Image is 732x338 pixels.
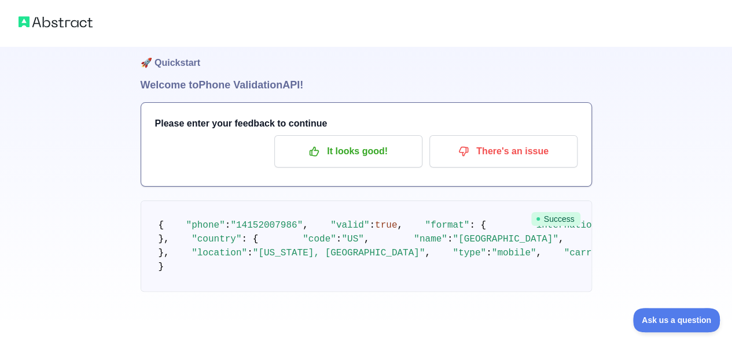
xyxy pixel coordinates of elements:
iframe: Toggle Customer Support [633,308,720,332]
span: "country" [192,234,241,244]
span: "international" [531,220,614,231]
span: "name" [414,234,447,244]
h1: Welcome to Phone Validation API! [141,77,592,93]
span: "code" [303,234,336,244]
span: , [425,248,431,258]
span: "location" [192,248,247,258]
span: "US" [341,234,363,244]
span: "format" [425,220,469,231]
span: "phone" [186,220,225,231]
span: , [536,248,542,258]
span: : { [469,220,486,231]
img: Abstract logo [19,14,93,30]
span: , [397,220,403,231]
span: : [336,234,342,244]
span: "mobile" [492,248,536,258]
span: { [159,220,164,231]
span: : [225,220,231,231]
h3: Please enter your feedback to continue [155,117,577,131]
span: : [369,220,375,231]
span: "carrier" [564,248,613,258]
span: "type" [453,248,486,258]
span: , [558,234,564,244]
span: Success [531,212,580,226]
span: : [447,234,453,244]
span: true [375,220,397,231]
span: : { [242,234,259,244]
span: "[GEOGRAPHIC_DATA]" [453,234,558,244]
button: There's an issue [429,135,577,168]
span: , [364,234,370,244]
span: "valid" [330,220,369,231]
p: There's an issue [438,142,569,161]
span: "14152007986" [230,220,303,231]
button: It looks good! [274,135,422,168]
span: , [303,220,308,231]
span: "[US_STATE], [GEOGRAPHIC_DATA]" [253,248,425,258]
span: : [486,248,492,258]
span: : [247,248,253,258]
p: It looks good! [283,142,414,161]
h1: 🚀 Quickstart [141,33,592,77]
